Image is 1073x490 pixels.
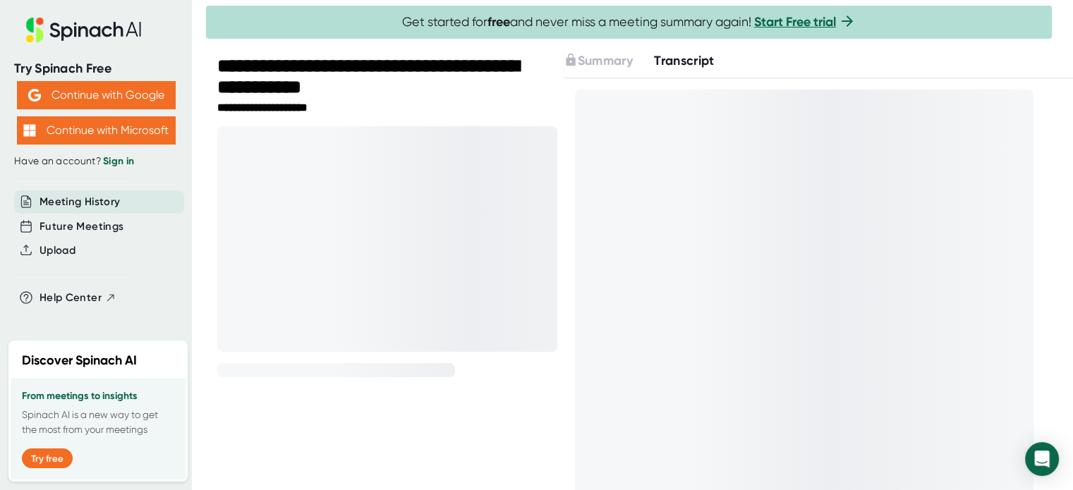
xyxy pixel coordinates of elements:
[22,351,137,370] h2: Discover Spinach AI
[487,14,510,30] b: free
[14,61,178,77] div: Try Spinach Free
[402,14,856,30] span: Get started for and never miss a meeting summary again!
[564,51,654,71] div: Upgrade to access
[564,51,633,71] button: Summary
[22,448,73,468] button: Try free
[754,14,836,30] a: Start Free trial
[14,155,178,168] div: Have an account?
[654,53,715,68] span: Transcript
[40,243,75,259] button: Upload
[22,408,174,437] p: Spinach AI is a new way to get the most from your meetings
[40,290,116,306] button: Help Center
[578,53,633,68] span: Summary
[40,194,120,210] button: Meeting History
[17,116,176,145] button: Continue with Microsoft
[1025,442,1059,476] div: Open Intercom Messenger
[28,89,41,102] img: Aehbyd4JwY73AAAAAElFTkSuQmCC
[22,391,174,402] h3: From meetings to insights
[40,219,123,235] button: Future Meetings
[17,81,176,109] button: Continue with Google
[40,290,102,306] span: Help Center
[103,155,134,167] a: Sign in
[654,51,715,71] button: Transcript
